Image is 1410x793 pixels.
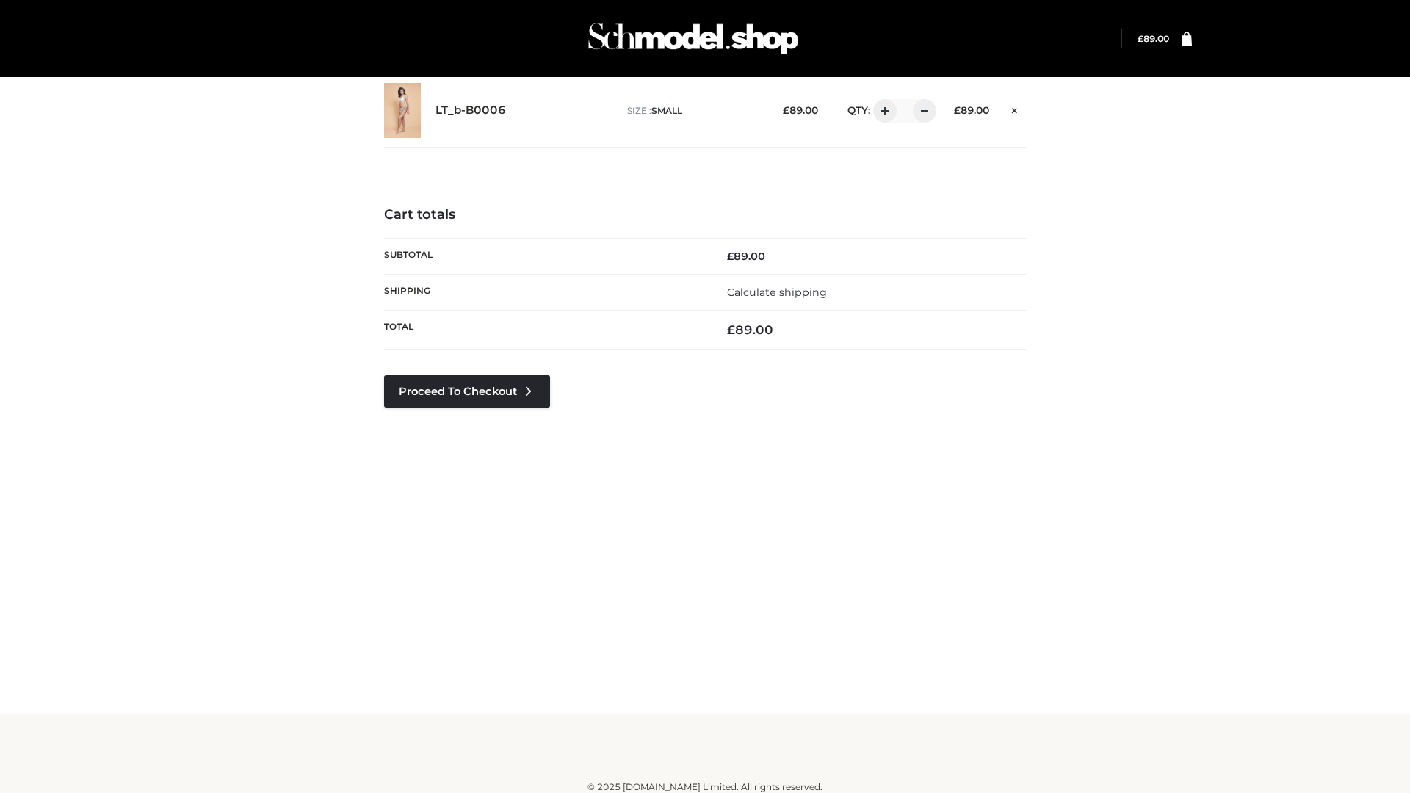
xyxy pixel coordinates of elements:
a: Proceed to Checkout [384,375,550,408]
img: Schmodel Admin 964 [583,10,803,68]
a: LT_b-B0006 [435,104,506,117]
bdi: 89.00 [1138,33,1169,44]
th: Shipping [384,274,705,310]
bdi: 89.00 [954,104,989,116]
a: Remove this item [1004,99,1026,118]
div: QTY: [833,99,931,123]
span: SMALL [651,105,682,116]
span: £ [727,322,735,337]
span: £ [1138,33,1143,44]
span: £ [954,104,961,116]
p: size : [627,104,760,117]
span: £ [727,250,734,263]
bdi: 89.00 [727,250,765,263]
bdi: 89.00 [783,104,818,116]
span: £ [783,104,789,116]
a: Calculate shipping [727,286,827,299]
th: Subtotal [384,238,705,274]
a: £89.00 [1138,33,1169,44]
bdi: 89.00 [727,322,773,337]
h4: Cart totals [384,207,1026,223]
th: Total [384,311,705,350]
